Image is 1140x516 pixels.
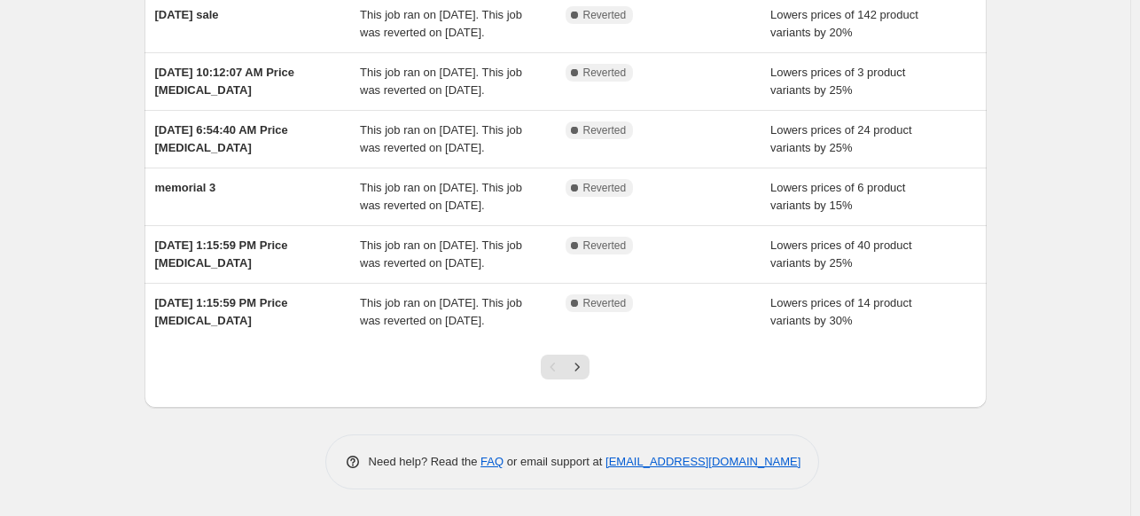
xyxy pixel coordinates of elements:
span: Reverted [583,8,627,22]
button: Next [565,355,590,379]
a: FAQ [480,455,504,468]
span: Reverted [583,296,627,310]
span: Lowers prices of 24 product variants by 25% [770,123,912,154]
span: [DATE] sale [155,8,219,21]
span: Lowers prices of 3 product variants by 25% [770,66,905,97]
span: This job ran on [DATE]. This job was reverted on [DATE]. [360,66,522,97]
span: memorial 3 [155,181,216,194]
span: [DATE] 1:15:59 PM Price [MEDICAL_DATA] [155,296,288,327]
span: This job ran on [DATE]. This job was reverted on [DATE]. [360,238,522,270]
span: Lowers prices of 40 product variants by 25% [770,238,912,270]
span: Reverted [583,181,627,195]
span: Need help? Read the [369,455,481,468]
span: [DATE] 1:15:59 PM Price [MEDICAL_DATA] [155,238,288,270]
span: [DATE] 10:12:07 AM Price [MEDICAL_DATA] [155,66,295,97]
a: [EMAIL_ADDRESS][DOMAIN_NAME] [605,455,800,468]
span: Lowers prices of 6 product variants by 15% [770,181,905,212]
nav: Pagination [541,355,590,379]
span: Reverted [583,238,627,253]
span: Lowers prices of 14 product variants by 30% [770,296,912,327]
span: Lowers prices of 142 product variants by 20% [770,8,918,39]
span: This job ran on [DATE]. This job was reverted on [DATE]. [360,123,522,154]
span: Reverted [583,123,627,137]
span: This job ran on [DATE]. This job was reverted on [DATE]. [360,181,522,212]
span: Reverted [583,66,627,80]
span: This job ran on [DATE]. This job was reverted on [DATE]. [360,296,522,327]
span: or email support at [504,455,605,468]
span: This job ran on [DATE]. This job was reverted on [DATE]. [360,8,522,39]
span: [DATE] 6:54:40 AM Price [MEDICAL_DATA] [155,123,288,154]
